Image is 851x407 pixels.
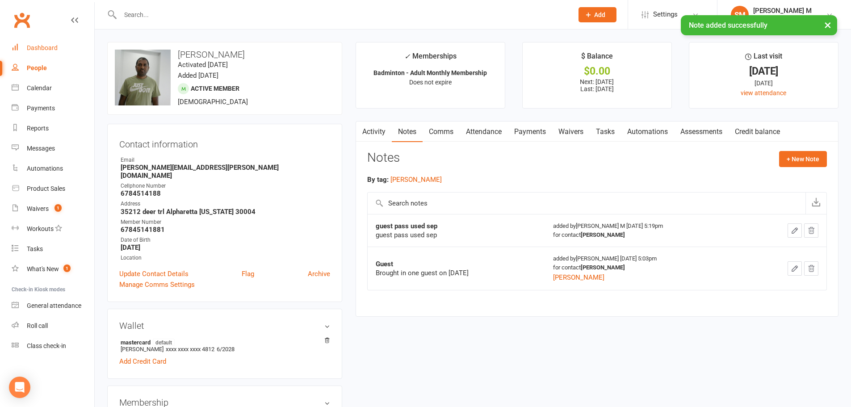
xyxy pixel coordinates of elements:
a: Flag [242,269,254,279]
a: Waivers [552,122,590,142]
input: Search notes [368,193,805,214]
a: Payments [508,122,552,142]
h3: [PERSON_NAME] [115,50,335,59]
div: Roll call [27,322,48,329]
div: Last visit [745,50,782,67]
h3: Wallet [119,321,330,331]
time: Activated [DATE] [178,61,228,69]
strong: 67845141881 [121,226,330,234]
span: Settings [653,4,678,25]
div: Location [121,254,330,262]
strong: 35212 deer trl Alpharetta [US_STATE] 30004 [121,208,330,216]
span: Active member [191,85,239,92]
a: Workouts [12,219,94,239]
a: What's New1 [12,259,94,279]
a: Payments [12,98,94,118]
a: Notes [392,122,423,142]
a: People [12,58,94,78]
a: Automations [12,159,94,179]
div: [DATE] [697,78,830,88]
div: added by [PERSON_NAME] [DATE] 5:03pm [553,254,742,283]
div: Dashboard [27,44,58,51]
div: Open Intercom Messenger [9,377,30,398]
div: Payments [27,105,55,112]
div: [GEOGRAPHIC_DATA] [753,15,813,23]
a: Add Credit Card [119,356,166,367]
strong: Guest [376,260,393,268]
div: Messages [27,145,55,152]
h3: Contact information [119,136,330,149]
button: × [820,15,836,34]
div: added by [PERSON_NAME] M [DATE] 5:19pm [553,222,742,239]
a: Dashboard [12,38,94,58]
strong: guest pass used sep [376,222,437,230]
a: Messages [12,138,94,159]
div: for contact [553,263,742,272]
span: 1 [54,204,62,212]
time: Added [DATE] [178,71,218,80]
div: Class check-in [27,342,66,349]
div: SM [731,6,749,24]
div: Address [121,200,330,208]
strong: [PERSON_NAME] [581,264,625,271]
div: Cellphone Number [121,182,330,190]
a: Activity [356,122,392,142]
a: Waivers 1 [12,199,94,219]
a: General attendance kiosk mode [12,296,94,316]
a: view attendance [741,89,786,97]
a: Attendance [460,122,508,142]
a: Credit balance [729,122,786,142]
div: Email [121,156,330,164]
span: xxxx xxxx xxxx 4812 [166,346,214,352]
a: Roll call [12,316,94,336]
button: [PERSON_NAME] [390,174,442,185]
div: for contact [553,231,742,239]
a: Manage Comms Settings [119,279,195,290]
a: Tasks [590,122,621,142]
div: Workouts [27,225,54,232]
div: [DATE] [697,67,830,76]
span: Does not expire [409,79,452,86]
strong: By tag: [367,176,389,184]
li: [PERSON_NAME] [119,337,330,354]
div: General attendance [27,302,81,309]
a: Class kiosk mode [12,336,94,356]
span: default [153,339,175,346]
strong: mastercard [121,339,326,346]
span: 1 [63,264,71,272]
button: + New Note [779,151,827,167]
input: Search... [117,8,567,21]
a: Reports [12,118,94,138]
button: Add [579,7,616,22]
div: Product Sales [27,185,65,192]
div: Tasks [27,245,43,252]
h3: Notes [367,151,400,167]
span: Add [594,11,605,18]
div: $ Balance [581,50,613,67]
a: Product Sales [12,179,94,199]
a: Clubworx [11,9,33,31]
div: Member Number [121,218,330,227]
div: Memberships [404,50,457,67]
button: [PERSON_NAME] [553,272,604,283]
div: Calendar [27,84,52,92]
a: Automations [621,122,674,142]
span: 6/2028 [217,346,235,352]
a: Update Contact Details [119,269,189,279]
div: [PERSON_NAME] M [753,7,813,15]
strong: Badminton - Adult Monthly Membership [373,69,487,76]
strong: [DATE] [121,243,330,252]
div: Waivers [27,205,49,212]
strong: [PERSON_NAME][EMAIL_ADDRESS][PERSON_NAME][DOMAIN_NAME] [121,164,330,180]
div: What's New [27,265,59,273]
span: [DEMOGRAPHIC_DATA] [178,98,248,106]
strong: 6784514188 [121,189,330,197]
a: Comms [423,122,460,142]
img: image1749759889.png [115,50,171,105]
div: guest pass used sep [376,231,537,239]
div: Automations [27,165,63,172]
a: Calendar [12,78,94,98]
div: $0.00 [531,67,663,76]
div: Brought in one guest on [DATE] [376,269,537,277]
div: Reports [27,125,49,132]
